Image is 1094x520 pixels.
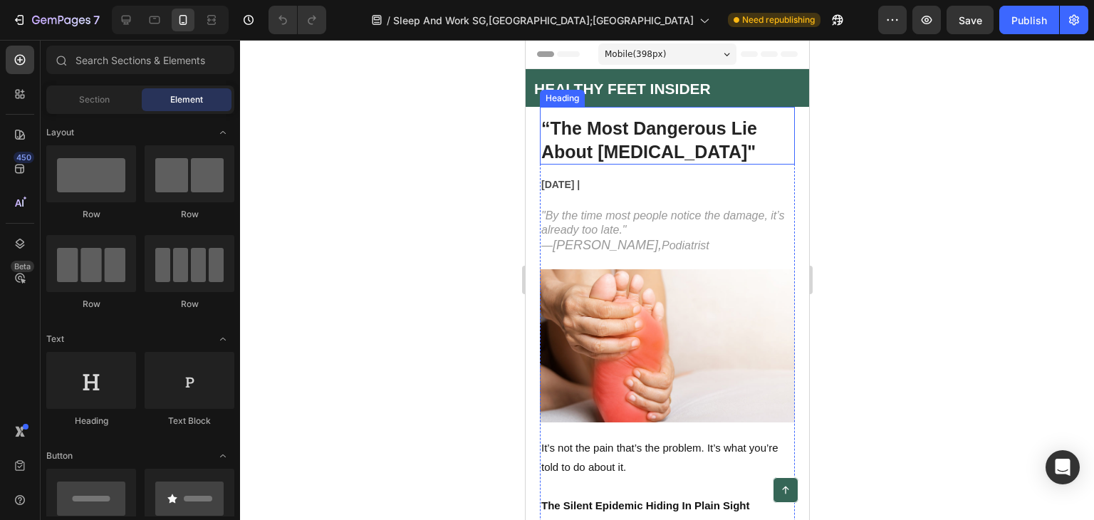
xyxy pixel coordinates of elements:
p: 7 [93,11,100,28]
div: Publish [1011,13,1047,28]
div: Row [46,208,136,221]
span: Text [46,333,64,345]
div: Beta [11,261,34,272]
div: Undo/Redo [269,6,326,34]
div: Text Block [145,415,234,427]
span: Toggle open [212,121,234,144]
div: Row [145,208,234,221]
span: / [387,13,390,28]
div: Open Intercom Messenger [1046,450,1080,484]
span: Layout [46,126,74,139]
button: Save [947,6,994,34]
span: Save [959,14,982,26]
span: Element [170,93,203,106]
iframe: Design area [526,40,809,520]
span: Section [79,93,110,106]
div: Heading [46,415,136,427]
div: Row [145,298,234,311]
button: 7 [6,6,106,34]
div: 450 [14,152,34,163]
div: Row [46,298,136,311]
span: Sleep And Work SG,[GEOGRAPHIC_DATA];[GEOGRAPHIC_DATA] [393,13,694,28]
span: Toggle open [212,328,234,350]
span: Need republishing [742,14,815,26]
span: Toggle open [212,444,234,467]
input: Search Sections & Elements [46,46,234,74]
span: Button [46,449,73,462]
button: Publish [999,6,1059,34]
